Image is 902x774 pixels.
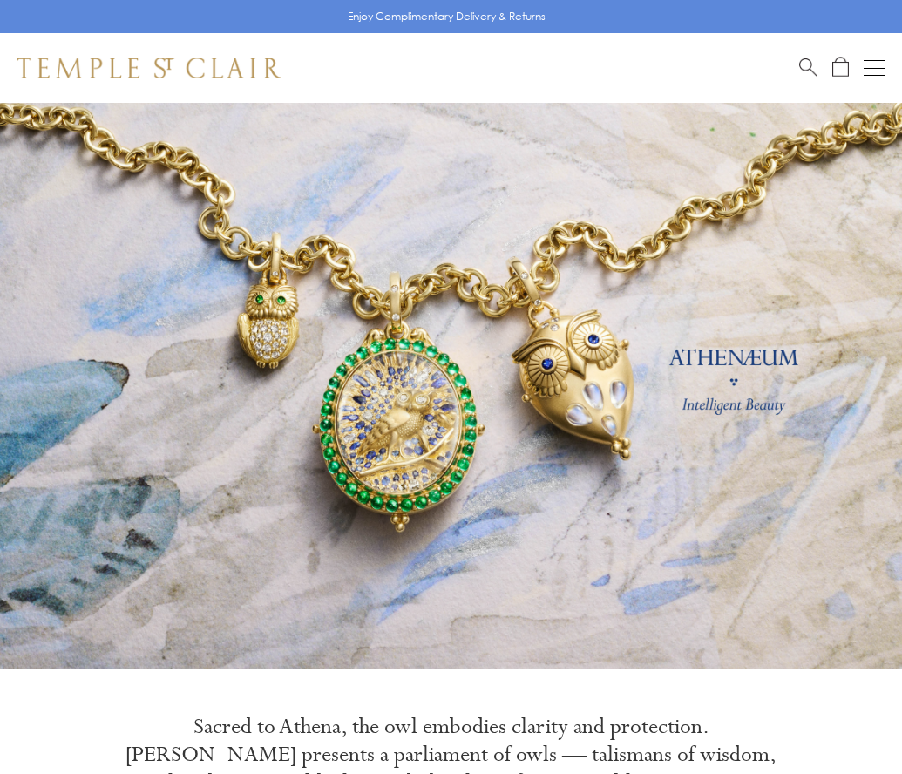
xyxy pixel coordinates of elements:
p: Enjoy Complimentary Delivery & Returns [348,8,546,25]
a: Open Shopping Bag [832,57,849,78]
a: Search [799,57,817,78]
button: Open navigation [864,58,885,78]
img: Temple St. Clair [17,58,281,78]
